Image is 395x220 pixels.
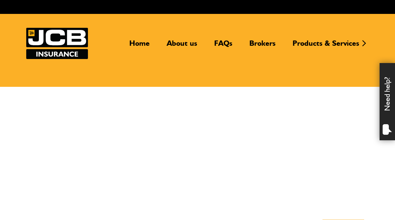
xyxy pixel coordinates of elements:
img: JCB Insurance Services logo [26,28,88,59]
a: Brokers [245,39,280,53]
a: Products & Services [288,39,364,53]
a: JCB Insurance Services [26,28,88,59]
a: FAQs [210,39,237,53]
a: Home [125,39,154,53]
a: About us [162,39,202,53]
div: Need help? [380,63,395,140]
